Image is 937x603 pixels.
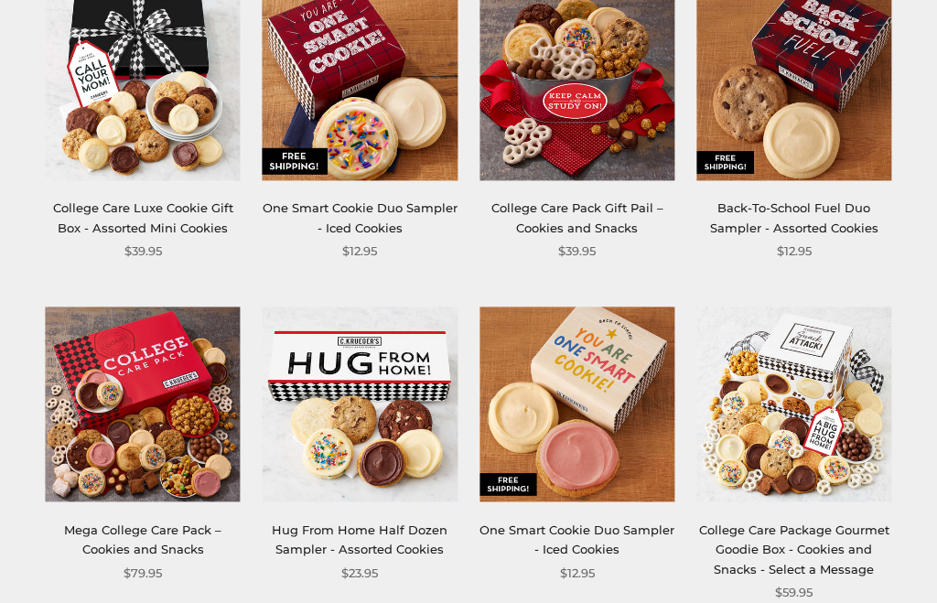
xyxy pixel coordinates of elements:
img: College Care Package Gourmet Goodie Box - Cookies and Snacks - Select a Message [696,307,891,502]
span: $39.95 [124,242,162,261]
a: College Care Pack Gift Pail – Cookies and Snacks [491,200,663,234]
iframe: Sign Up via Text for Offers [15,533,189,588]
a: Hug From Home Half Dozen Sampler - Assorted Cookies [272,522,447,556]
span: $59.95 [775,583,813,602]
a: College Care Luxe Cookie Gift Box - Assorted Mini Cookies [53,200,233,234]
span: $12.95 [560,564,595,583]
img: One Smart Cookie Duo Sampler - Iced Cookies [479,307,674,502]
span: $12.95 [342,242,377,261]
a: One Smart Cookie Duo Sampler - Iced Cookies [479,522,674,556]
a: College Care Package Gourmet Goodie Box - Cookies and Snacks - Select a Message [699,522,889,576]
a: Back-To-School Fuel Duo Sampler - Assorted Cookies [710,200,878,234]
img: Hug From Home Half Dozen Sampler - Assorted Cookies [263,307,458,502]
span: $39.95 [558,242,596,261]
img: Mega College Care Pack – Cookies and Snacks [46,307,241,502]
a: One Smart Cookie Duo Sampler - Iced Cookies [263,200,458,234]
span: $23.95 [341,564,378,583]
a: Mega College Care Pack – Cookies and Snacks [64,522,221,556]
span: $12.95 [777,242,812,261]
